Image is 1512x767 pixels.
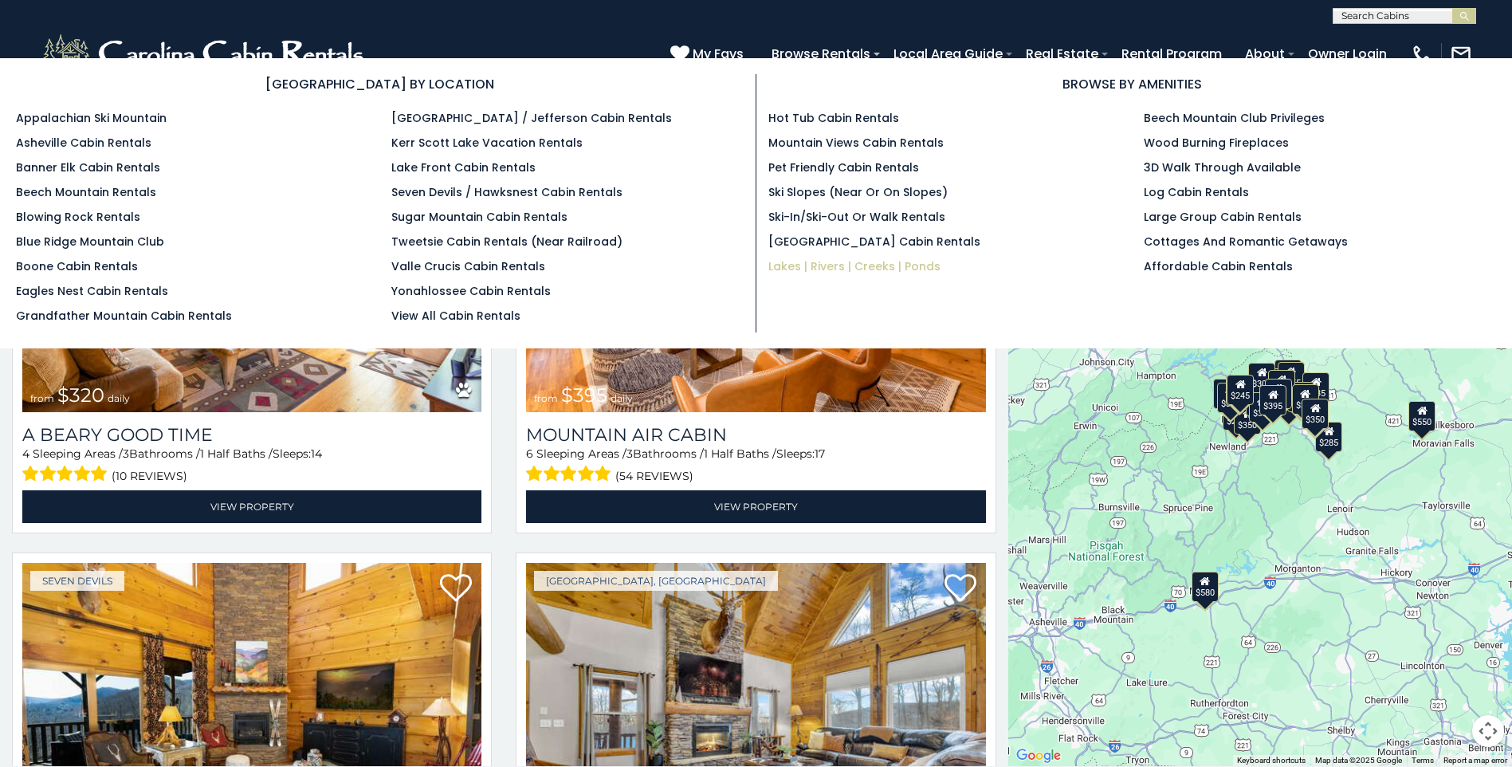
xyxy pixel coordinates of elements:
[561,383,607,407] span: $395
[1259,385,1286,415] div: $395
[626,446,633,461] span: 3
[16,209,140,225] a: Blowing Rock Rentals
[16,74,744,94] h3: [GEOGRAPHIC_DATA] BY LOCATION
[768,184,948,200] a: Ski Slopes (Near or On Slopes)
[1302,399,1329,429] div: $350
[534,392,558,404] span: from
[123,446,129,461] span: 3
[16,159,160,175] a: Banner Elk Cabin Rentals
[1216,383,1243,413] div: $305
[1144,209,1302,225] a: Large Group Cabin Rentals
[391,234,622,250] a: Tweetsie Cabin Rentals (Near Railroad)
[768,110,899,126] a: Hot Tub Cabin Rentals
[1268,370,1295,400] div: $349
[391,258,545,274] a: Valle Crucis Cabin Rentals
[1144,135,1289,151] a: Wood Burning Fireplaces
[768,258,941,274] a: Lakes | Rivers | Creeks | Ponds
[615,466,693,486] span: (54 reviews)
[1408,401,1435,431] div: $550
[526,490,985,523] a: View Property
[200,446,273,461] span: 1 Half Baths /
[670,44,748,65] a: My Favs
[1315,756,1402,765] span: Map data ©2025 Google
[1144,184,1249,200] a: Log Cabin Rentals
[693,44,744,64] span: My Favs
[768,74,1497,94] h3: BROWSE BY AMENITIES
[1248,363,1275,393] div: $305
[1315,422,1342,452] div: $285
[1113,40,1230,68] a: Rental Program
[22,424,481,446] a: A Beary Good Time
[16,110,167,126] a: Appalachian Ski Mountain
[1302,372,1329,403] div: $235
[1234,404,1261,435] div: $350
[1450,43,1472,65] img: mail-regular-white.png
[22,490,481,523] a: View Property
[1287,382,1314,412] div: $260
[768,159,919,175] a: Pet Friendly Cabin Rentals
[1274,360,1302,390] div: $320
[768,234,980,250] a: [GEOGRAPHIC_DATA] Cabin Rentals
[1012,745,1065,766] a: Open this area in Google Maps (opens a new window)
[704,446,776,461] span: 1 Half Baths /
[815,446,825,461] span: 17
[768,209,945,225] a: Ski-in/Ski-Out or Walk Rentals
[1144,234,1348,250] a: Cottages and Romantic Getaways
[16,184,156,200] a: Beech Mountain Rentals
[526,424,985,446] a: Mountain Air Cabin
[764,40,878,68] a: Browse Rentals
[40,30,371,78] img: White-1-2.png
[22,446,29,461] span: 4
[1227,375,1254,405] div: $245
[1249,392,1276,423] div: $330
[1018,40,1106,68] a: Real Estate
[886,40,1011,68] a: Local Area Guide
[1443,756,1507,765] a: Report a map error
[391,308,520,324] a: View All Cabin Rentals
[16,135,151,151] a: Asheville Cabin Rentals
[1012,745,1065,766] img: Google
[1237,755,1306,766] button: Keyboard shortcuts
[526,446,533,461] span: 6
[391,159,536,175] a: Lake Front Cabin Rentals
[1192,572,1219,602] div: $580
[1213,379,1240,409] div: $295
[1472,715,1504,747] button: Map camera controls
[1278,362,1305,392] div: $255
[391,110,672,126] a: [GEOGRAPHIC_DATA] / Jefferson Cabin Rentals
[391,209,567,225] a: Sugar Mountain Cabin Rentals
[1144,159,1301,175] a: 3D Walk Through Available
[440,572,472,606] a: Add to favorites
[22,446,481,486] div: Sleeping Areas / Bathrooms / Sleeps:
[1226,376,1253,406] div: $395
[534,571,778,591] a: [GEOGRAPHIC_DATA], [GEOGRAPHIC_DATA]
[16,283,168,299] a: Eagles Nest Cabin Rentals
[1292,384,1319,415] div: $380
[1144,258,1293,274] a: Affordable Cabin Rentals
[16,258,138,274] a: Boone Cabin Rentals
[1144,110,1325,126] a: Beech Mountain Club Privileges
[768,135,944,151] a: Mountain Views Cabin Rentals
[1300,40,1395,68] a: Owner Login
[311,446,322,461] span: 14
[30,392,54,404] span: from
[30,571,124,591] a: Seven Devils
[526,446,985,486] div: Sleeping Areas / Bathrooms / Sleeps:
[112,466,187,486] span: (10 reviews)
[1411,43,1433,65] img: phone-regular-white.png
[391,184,622,200] a: Seven Devils / Hawksnest Cabin Rentals
[1265,379,1292,409] div: $451
[391,135,583,151] a: Kerr Scott Lake Vacation Rentals
[108,392,130,404] span: daily
[1412,756,1434,765] a: Terms
[611,392,633,404] span: daily
[1223,400,1250,431] div: $225
[391,283,551,299] a: Yonahlossee Cabin Rentals
[1237,40,1293,68] a: About
[16,234,164,250] a: Blue Ridge Mountain Club
[57,383,104,407] span: $320
[16,308,232,324] a: Grandfather Mountain Cabin Rentals
[945,572,976,606] a: Add to favorites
